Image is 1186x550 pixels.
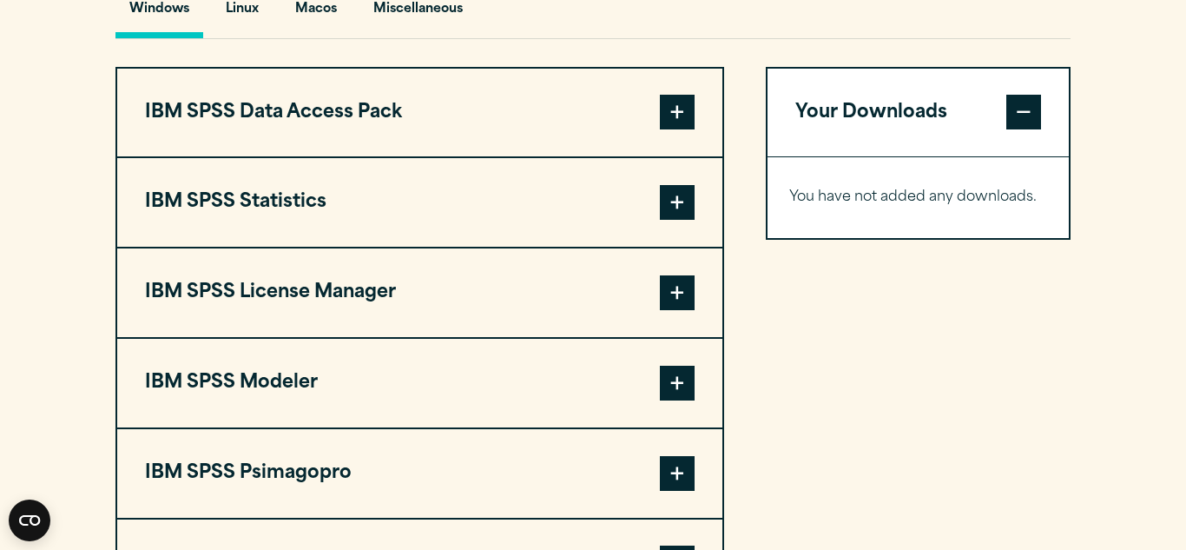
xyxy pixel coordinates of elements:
[117,248,722,337] button: IBM SPSS License Manager
[117,69,722,157] button: IBM SPSS Data Access Pack
[768,69,1069,157] button: Your Downloads
[789,185,1047,210] p: You have not added any downloads.
[117,429,722,518] button: IBM SPSS Psimagopro
[117,339,722,427] button: IBM SPSS Modeler
[768,156,1069,238] div: Your Downloads
[117,158,722,247] button: IBM SPSS Statistics
[9,500,50,541] button: Open CMP widget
